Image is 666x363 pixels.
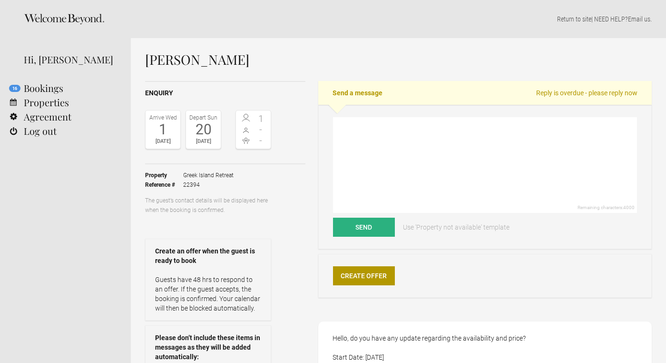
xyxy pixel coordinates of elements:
[254,114,269,123] span: 1
[145,180,183,190] strong: Reference #
[188,137,218,146] div: [DATE]
[155,275,261,313] p: Guests have 48 hrs to respond to an offer. If the guest accepts, the booking is confirmed. Your c...
[145,88,305,98] h2: Enquiry
[148,137,178,146] div: [DATE]
[396,218,516,237] a: Use 'Property not available' template
[145,196,271,215] p: The guest’s contact details will be displayed here when the booking is confirmed.
[24,52,117,67] div: Hi, [PERSON_NAME]
[333,266,395,285] a: Create Offer
[188,113,218,122] div: Depart Sun
[148,122,178,137] div: 1
[557,15,591,23] a: Return to site
[145,52,652,67] h1: [PERSON_NAME]
[9,85,20,92] flynt-notification-badge: 16
[183,180,234,190] span: 22394
[145,171,183,180] strong: Property
[254,136,269,145] span: -
[148,113,178,122] div: Arrive Wed
[333,218,395,237] button: Send
[155,246,261,265] strong: Create an offer when the guest is ready to book
[183,171,234,180] span: Greek Island Retreat
[628,15,650,23] a: Email us
[254,125,269,134] span: -
[155,333,261,362] strong: Please don’t include these items in messages as they will be added automatically:
[318,81,652,105] h2: Send a message
[145,14,652,24] p: | NEED HELP? .
[188,122,218,137] div: 20
[536,88,637,98] span: Reply is overdue - please reply now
